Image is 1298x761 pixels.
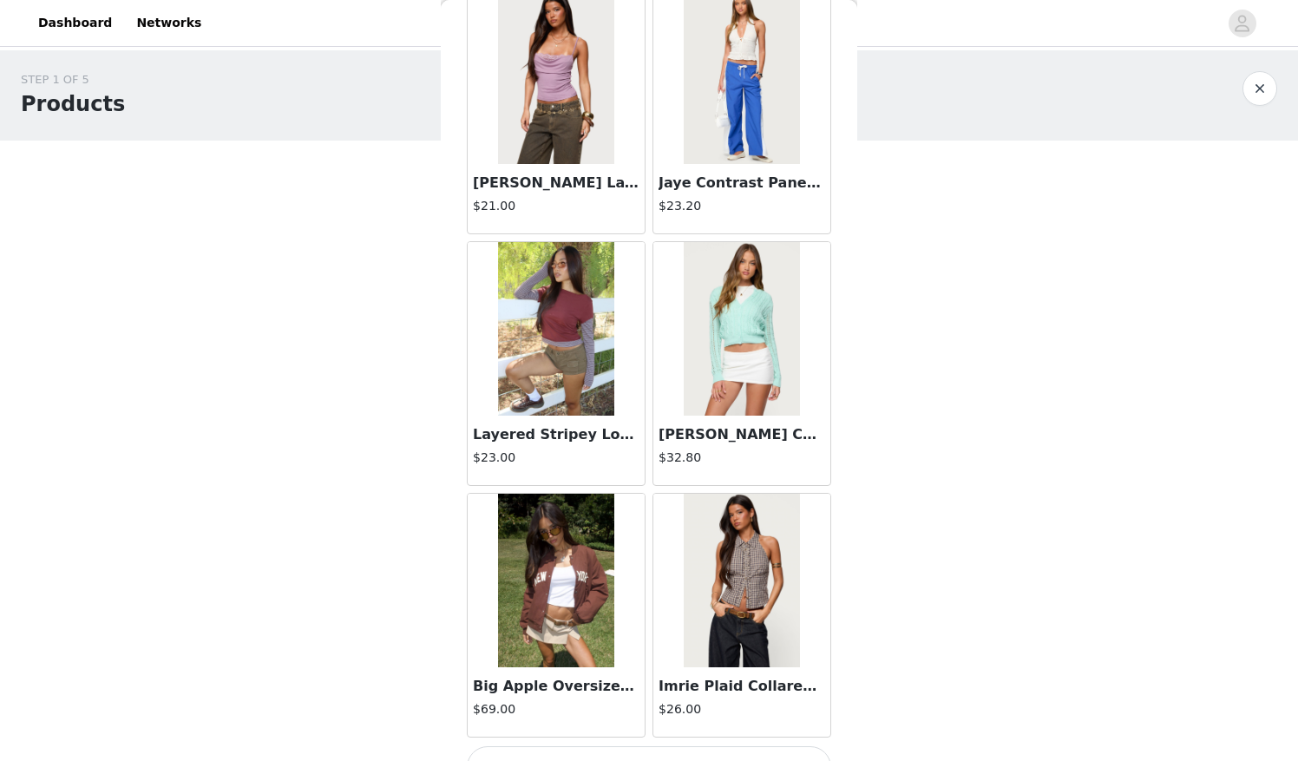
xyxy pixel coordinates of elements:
[473,449,639,467] h4: $23.00
[498,494,613,667] img: Big Apple Oversized Bomber Jacket
[659,424,825,445] h3: [PERSON_NAME] Cable Knit Cardigan
[659,700,825,718] h4: $26.00
[659,197,825,215] h4: $23.20
[659,173,825,194] h3: Jaye Contrast Panel Track Pants
[498,242,613,416] img: Layered Stripey Long Sleeve T Shirt
[473,197,639,215] h4: $21.00
[126,3,212,43] a: Networks
[473,424,639,445] h3: Layered Stripey Long Sleeve T Shirt
[21,89,125,120] h1: Products
[21,71,125,89] div: STEP 1 OF 5
[659,449,825,467] h4: $32.80
[473,173,639,194] h3: [PERSON_NAME] Layered Lace Cowl Neck Top
[1234,10,1250,37] div: avatar
[659,676,825,697] h3: Imrie Plaid Collared Halter Top
[684,242,799,416] img: Haisley Cable Knit Cardigan
[473,700,639,718] h4: $69.00
[473,676,639,697] h3: Big Apple Oversized Bomber Jacket
[684,494,799,667] img: Imrie Plaid Collared Halter Top
[28,3,122,43] a: Dashboard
